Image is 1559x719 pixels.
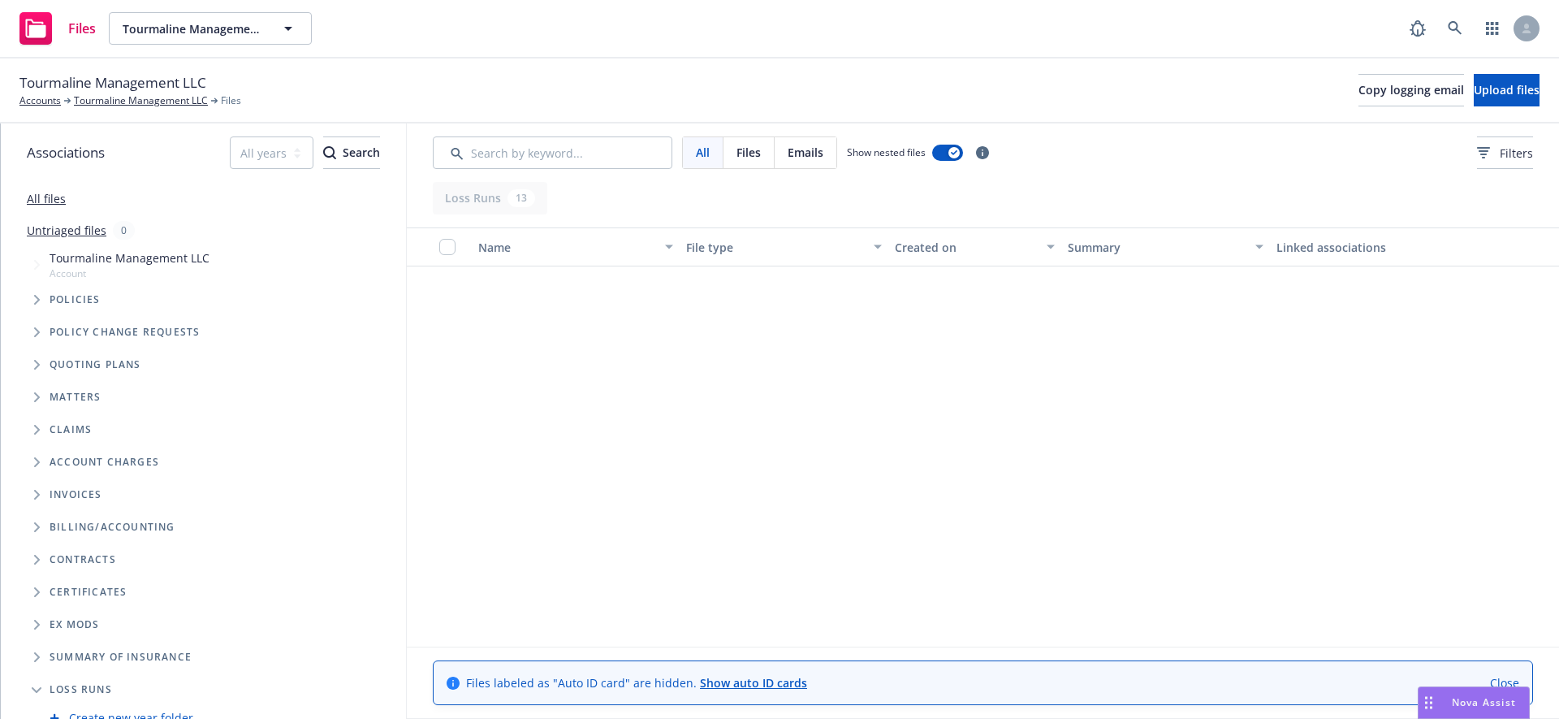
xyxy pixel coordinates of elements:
[323,137,380,168] div: Search
[1490,674,1519,691] a: Close
[1477,145,1533,162] span: Filters
[888,227,1062,266] button: Created on
[1401,12,1434,45] a: Report a Bug
[1474,82,1540,97] span: Upload files
[1,246,406,511] div: Tree Example
[1270,227,1478,266] button: Linked associations
[736,144,761,161] span: Files
[50,327,200,337] span: Policy change requests
[1276,239,1471,256] div: Linked associations
[50,392,101,402] span: Matters
[439,239,456,255] input: Select all
[50,295,101,305] span: Policies
[50,522,175,532] span: Billing/Accounting
[50,620,99,630] span: Ex Mods
[1358,82,1464,97] span: Copy logging email
[1476,12,1509,45] a: Switch app
[466,674,807,691] span: Files labeled as "Auto ID card" are hidden.
[50,249,209,266] span: Tourmaline Management LLC
[472,227,680,266] button: Name
[686,239,863,256] div: File type
[109,12,312,45] button: Tourmaline Management LLC
[788,144,823,161] span: Emails
[19,72,206,93] span: Tourmaline Management LLC
[50,652,192,662] span: Summary of insurance
[50,360,141,370] span: Quoting plans
[1068,239,1245,256] div: Summary
[323,136,380,169] button: SearchSearch
[13,6,102,51] a: Files
[50,266,209,280] span: Account
[478,239,655,256] div: Name
[50,685,112,695] span: Loss Runs
[123,20,263,37] span: Tourmaline Management LLC
[1419,687,1439,718] div: Drag to move
[696,144,710,161] span: All
[19,93,61,108] a: Accounts
[74,93,208,108] a: Tourmaline Management LLC
[1477,136,1533,169] button: Filters
[1452,695,1516,709] span: Nova Assist
[68,22,96,35] span: Files
[27,222,106,239] a: Untriaged files
[113,221,135,240] div: 0
[700,675,807,691] a: Show auto ID cards
[50,490,102,500] span: Invoices
[1358,74,1464,106] button: Copy logging email
[1418,687,1530,719] button: Nova Assist
[847,145,926,159] span: Show nested files
[1500,145,1533,162] span: Filters
[50,457,159,467] span: Account charges
[1439,12,1471,45] a: Search
[1061,227,1269,266] button: Summary
[50,425,92,435] span: Claims
[323,146,336,159] svg: Search
[27,191,66,206] a: All files
[895,239,1038,256] div: Created on
[50,555,116,565] span: Contracts
[27,142,105,163] span: Associations
[1474,74,1540,106] button: Upload files
[221,93,241,108] span: Files
[680,227,887,266] button: File type
[50,587,127,597] span: Certificates
[433,136,672,169] input: Search by keyword...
